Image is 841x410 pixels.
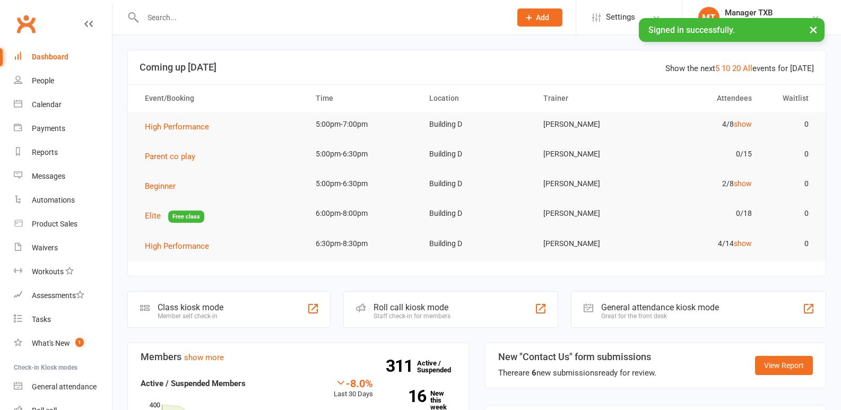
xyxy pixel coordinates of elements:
div: General attendance kiosk mode [601,302,719,312]
div: Workouts [32,267,64,276]
td: [PERSON_NAME] [534,142,648,167]
a: 5 [715,64,719,73]
span: Add [536,13,549,22]
td: [PERSON_NAME] [534,112,648,137]
a: show more [184,353,224,362]
td: Building D [420,112,534,137]
th: Attendees [647,85,761,112]
td: 6:30pm-8:30pm [306,231,420,256]
span: Free class [168,211,204,223]
th: Event/Booking [135,85,306,112]
strong: Active / Suspended Members [141,379,246,388]
div: What's New [32,339,70,347]
a: Messages [14,164,112,188]
td: 5:00pm-6:30pm [306,171,420,196]
div: Staff check-in for members [374,312,450,320]
h3: Coming up [DATE] [140,62,814,73]
td: 5:00pm-7:00pm [306,112,420,137]
a: Tasks [14,308,112,332]
td: 4/8 [647,112,761,137]
a: show [734,179,752,188]
div: Reports [32,148,58,156]
a: View Report [755,356,813,375]
div: Assessments [32,291,84,300]
div: Last 30 Days [334,377,373,400]
td: 6:00pm-8:00pm [306,201,420,226]
div: Great for the front desk [601,312,719,320]
div: General attendance [32,382,97,391]
td: Building D [420,142,534,167]
td: [PERSON_NAME] [534,201,648,226]
div: Member self check-in [158,312,223,320]
a: Workouts [14,260,112,284]
th: Time [306,85,420,112]
a: What's New1 [14,332,112,355]
div: Calendar [32,100,62,109]
td: 0 [761,231,818,256]
div: Waivers [32,243,58,252]
td: [PERSON_NAME] [534,231,648,256]
strong: 311 [386,358,417,374]
div: Manager TXB [725,8,801,18]
span: Elite [145,211,161,221]
span: Beginner [145,181,176,191]
div: People [32,76,54,85]
a: Automations [14,188,112,212]
td: Building D [420,201,534,226]
th: Trainer [534,85,648,112]
td: 2/8 [647,171,761,196]
button: Add [517,8,562,27]
a: show [734,120,752,128]
div: -8.0% [334,377,373,389]
div: Product Sales [32,220,77,228]
a: Payments [14,117,112,141]
a: Waivers [14,236,112,260]
a: People [14,69,112,93]
a: Product Sales [14,212,112,236]
div: Messages [32,172,65,180]
a: Dashboard [14,45,112,69]
div: MT [698,7,719,28]
div: Tasks [32,315,51,324]
td: 0 [761,112,818,137]
button: EliteFree class [145,210,204,223]
a: 311Active / Suspended [417,352,464,381]
div: Dashboard [32,53,68,61]
button: Parent co play [145,150,203,163]
a: All [743,64,752,73]
td: [PERSON_NAME] [534,171,648,196]
div: There are new submissions ready for review. [498,367,656,379]
a: Assessments [14,284,112,308]
span: Parent co play [145,152,195,161]
a: 10 [722,64,730,73]
a: 20 [732,64,741,73]
th: Location [420,85,534,112]
span: Settings [606,5,635,29]
a: show [734,239,752,248]
td: 5:00pm-6:30pm [306,142,420,167]
div: Show the next events for [DATE] [665,62,814,75]
button: × [804,18,823,41]
th: Waitlist [761,85,818,112]
a: General attendance kiosk mode [14,375,112,399]
a: Clubworx [13,11,39,37]
span: High Performance [145,241,209,251]
div: Class kiosk mode [158,302,223,312]
button: High Performance [145,120,216,133]
td: 4/14 [647,231,761,256]
button: High Performance [145,240,216,252]
td: 0/18 [647,201,761,226]
span: Signed in successfully. [648,25,735,35]
td: 0 [761,171,818,196]
span: 1 [75,338,84,347]
button: Beginner [145,180,183,193]
td: 0/15 [647,142,761,167]
div: Payments [32,124,65,133]
td: 0 [761,201,818,226]
div: [US_STATE]-Badminton [725,18,801,27]
strong: 16 [389,388,426,404]
td: 0 [761,142,818,167]
td: Building D [420,171,534,196]
div: Roll call kiosk mode [374,302,450,312]
h3: New "Contact Us" form submissions [498,352,656,362]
